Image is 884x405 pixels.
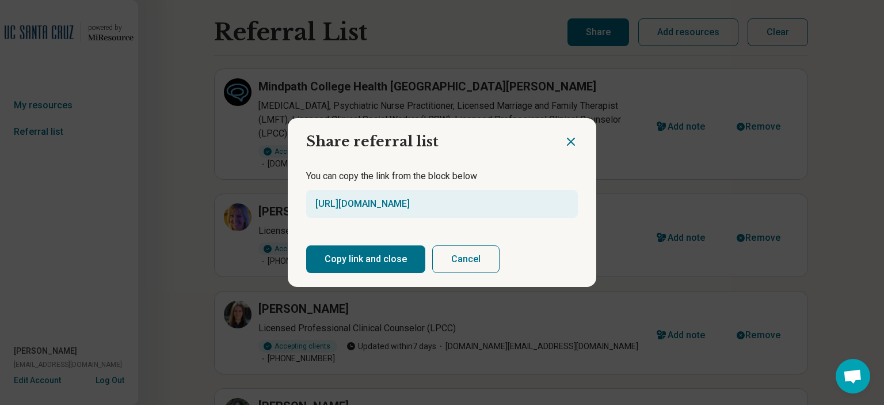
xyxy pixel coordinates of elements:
button: Close dialog [564,135,578,149]
button: Copy link and close [306,245,425,273]
h2: Share referral list [288,118,564,156]
a: [URL][DOMAIN_NAME] [315,198,410,209]
p: You can copy the link from the block below [306,169,578,183]
button: Cancel [432,245,500,273]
